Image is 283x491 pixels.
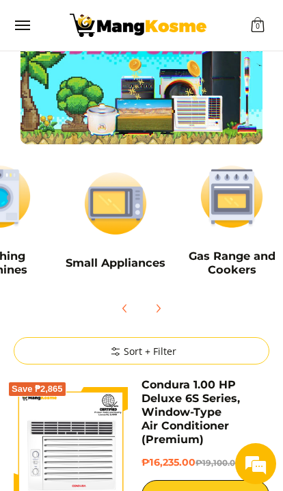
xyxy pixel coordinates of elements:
h5: Gas Range and Cookers [180,249,283,277]
h6: ₱16,235.00 [141,457,269,470]
a: Small Appliances Small Appliances [64,165,167,280]
span: 0 [254,24,262,29]
button: Previous [110,293,140,323]
img: Bodega Sale l Mang Kosme: Cost-Efficient &amp; Quality Home Appliances | Page 2 [70,14,206,37]
button: Next [143,293,173,323]
img: Cookers [180,158,283,235]
span: Save ₱2,865 [12,385,63,393]
a: Cookers Gas Range and Cookers [180,158,283,287]
img: Small Appliances [64,165,167,242]
h5: Small Appliances [64,256,167,269]
del: ₱19,100.00 [196,458,241,468]
summary: Sort + Filter [14,337,269,364]
span: Sort + Filter [107,345,176,358]
a: Condura 1.00 HP Deluxe 6S Series, Window-Type Air Conditioner (Premium) [141,378,240,446]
